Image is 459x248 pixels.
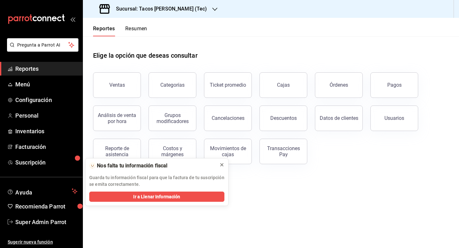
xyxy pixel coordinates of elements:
[204,139,252,164] button: Movimientos de cajas
[93,26,147,36] div: navigation tabs
[315,106,363,131] button: Datos de clientes
[212,115,244,121] div: Cancelaciones
[15,64,77,73] span: Reportes
[109,82,125,88] div: Ventas
[17,42,69,48] span: Pregunta a Parrot AI
[97,112,137,124] div: Análisis de venta por hora
[15,80,77,89] span: Menú
[15,96,77,104] span: Configuración
[7,38,78,52] button: Pregunta a Parrot AI
[93,139,141,164] button: Reporte de asistencia
[4,46,78,53] a: Pregunta a Parrot AI
[315,72,363,98] button: Órdenes
[93,72,141,98] button: Ventas
[270,115,297,121] div: Descuentos
[204,72,252,98] button: Ticket promedio
[125,26,147,36] button: Resumen
[15,158,77,167] span: Suscripción
[149,139,196,164] button: Costos y márgenes
[153,112,192,124] div: Grupos modificadores
[133,193,180,200] span: Ir a Llenar Información
[160,82,185,88] div: Categorías
[204,106,252,131] button: Cancelaciones
[330,82,348,88] div: Órdenes
[93,51,198,60] h1: Elige la opción que deseas consultar
[89,162,214,169] div: 🫥 Nos falta tu información fiscal
[277,82,290,88] div: Cajas
[15,142,77,151] span: Facturación
[259,106,307,131] button: Descuentos
[70,17,75,22] button: open_drawer_menu
[259,139,307,164] button: Transacciones Pay
[8,239,77,245] span: Sugerir nueva función
[97,145,137,157] div: Reporte de asistencia
[93,26,115,36] button: Reportes
[387,82,402,88] div: Pagos
[370,106,418,131] button: Usuarios
[210,82,246,88] div: Ticket promedio
[259,72,307,98] button: Cajas
[149,106,196,131] button: Grupos modificadores
[15,202,77,211] span: Recomienda Parrot
[320,115,358,121] div: Datos de clientes
[89,174,224,188] p: Guarda tu información fiscal para que la factura de tu suscripción se emita correctamente.
[208,145,248,157] div: Movimientos de cajas
[15,111,77,120] span: Personal
[370,72,418,98] button: Pagos
[15,187,69,195] span: Ayuda
[15,127,77,135] span: Inventarios
[153,145,192,157] div: Costos y márgenes
[15,218,77,226] span: Super Admin Parrot
[264,145,303,157] div: Transacciones Pay
[384,115,404,121] div: Usuarios
[111,5,207,13] h3: Sucursal: Tacos [PERSON_NAME] (Tec)
[89,192,224,202] button: Ir a Llenar Información
[93,106,141,131] button: Análisis de venta por hora
[149,72,196,98] button: Categorías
